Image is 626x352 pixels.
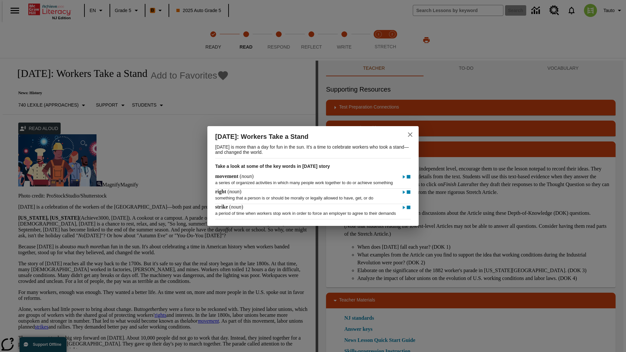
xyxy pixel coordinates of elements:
[406,189,411,196] img: Stop - right
[406,174,411,180] img: Stop - movement
[215,204,243,210] h4: ( )
[215,131,391,142] h2: [DATE]: Workers Take a Stand
[241,173,252,179] span: noun
[215,158,411,173] h3: Take a look at some of the key words in [DATE] story
[215,204,229,210] span: strike
[402,127,418,142] button: close
[215,173,254,179] h4: ( )
[402,204,406,211] img: Play - strike
[406,204,411,211] img: Stop - strike
[402,189,406,196] img: Play - right
[402,174,406,180] img: Play - movement
[215,142,411,158] p: [DATE] is more than a day for fun in the sun. It's a time to celebrate workers who took a stand—a...
[229,189,240,194] span: noun
[231,204,241,210] span: noun
[215,177,411,185] p: a series of organized activities in which many people work together to do or achieve something
[215,173,240,179] span: movement
[215,208,411,216] p: a period of time when workers stop work in order to force an employer to agree to their demands
[215,189,228,194] span: right
[215,192,411,200] p: something that a person is or should be morally or legally allowed to have, get, or do
[215,189,241,195] h4: ( )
